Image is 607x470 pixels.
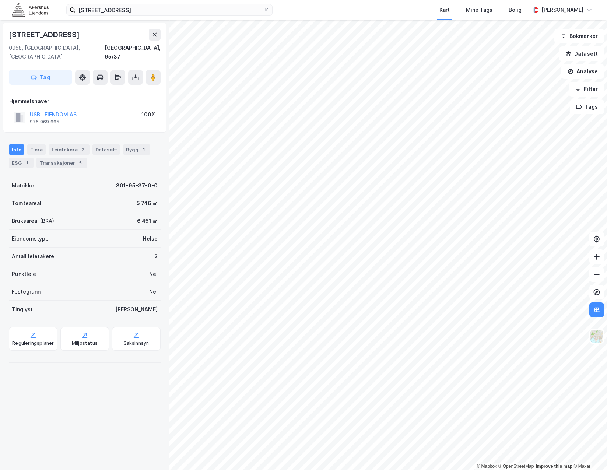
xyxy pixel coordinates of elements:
[137,199,158,208] div: 5 746 ㎡
[561,64,604,79] button: Analyse
[554,29,604,43] button: Bokmerker
[12,340,54,346] div: Reguleringsplaner
[12,305,33,314] div: Tinglyst
[140,146,147,153] div: 1
[76,4,263,15] input: Søk på adresse, matrikkel, gårdeiere, leietakere eller personer
[49,144,90,155] div: Leietakere
[12,181,36,190] div: Matrikkel
[570,435,607,470] div: Kontrollprogram for chat
[23,159,31,166] div: 1
[9,29,81,41] div: [STREET_ADDRESS]
[12,252,54,261] div: Antall leietakere
[12,199,41,208] div: Tomteareal
[30,119,59,125] div: 975 969 665
[27,144,46,155] div: Eiere
[105,43,161,61] div: [GEOGRAPHIC_DATA], 95/37
[12,287,41,296] div: Festegrunn
[570,99,604,114] button: Tags
[536,464,572,469] a: Improve this map
[72,340,98,346] div: Miljøstatus
[570,435,607,470] iframe: Chat Widget
[466,6,492,14] div: Mine Tags
[36,158,87,168] div: Transaksjoner
[141,110,156,119] div: 100%
[143,234,158,243] div: Helse
[509,6,522,14] div: Bolig
[77,159,84,166] div: 5
[541,6,583,14] div: [PERSON_NAME]
[9,70,72,85] button: Tag
[79,146,87,153] div: 2
[149,287,158,296] div: Nei
[137,217,158,225] div: 6 451 ㎡
[12,217,54,225] div: Bruksareal (BRA)
[123,144,150,155] div: Bygg
[477,464,497,469] a: Mapbox
[9,144,24,155] div: Info
[498,464,534,469] a: OpenStreetMap
[559,46,604,61] button: Datasett
[116,181,158,190] div: 301-95-37-0-0
[124,340,149,346] div: Saksinnsyn
[12,234,49,243] div: Eiendomstype
[12,3,49,16] img: akershus-eiendom-logo.9091f326c980b4bce74ccdd9f866810c.svg
[9,97,160,106] div: Hjemmelshaver
[590,329,604,343] img: Z
[569,82,604,97] button: Filter
[9,158,34,168] div: ESG
[9,43,105,61] div: 0958, [GEOGRAPHIC_DATA], [GEOGRAPHIC_DATA]
[12,270,36,278] div: Punktleie
[92,144,120,155] div: Datasett
[149,270,158,278] div: Nei
[439,6,450,14] div: Kart
[154,252,158,261] div: 2
[115,305,158,314] div: [PERSON_NAME]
